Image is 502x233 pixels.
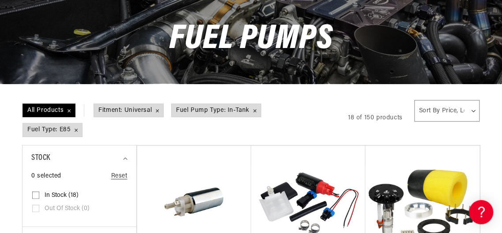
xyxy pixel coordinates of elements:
span: Fuel Pump Type: In-Tank [172,104,261,117]
span: Fuel Type: E85 [23,123,82,137]
a: Reset [111,171,127,181]
a: Fuel Pump Type: In-Tank [171,104,262,117]
span: In stock (18) [45,192,79,200]
span: All Products [23,104,75,117]
span: Fuel Pumps [169,22,333,57]
span: Out of stock (0) [45,205,90,213]
span: 18 of 150 products [348,115,403,121]
a: All Products [22,104,93,117]
a: Fuel Type: E85 [22,123,83,137]
span: Stock [31,152,50,165]
span: 0 selected [31,171,61,181]
summary: Stock (0 selected) [31,145,127,171]
a: Fitment: Universal [93,104,164,117]
span: Fitment: Universal [94,104,163,117]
